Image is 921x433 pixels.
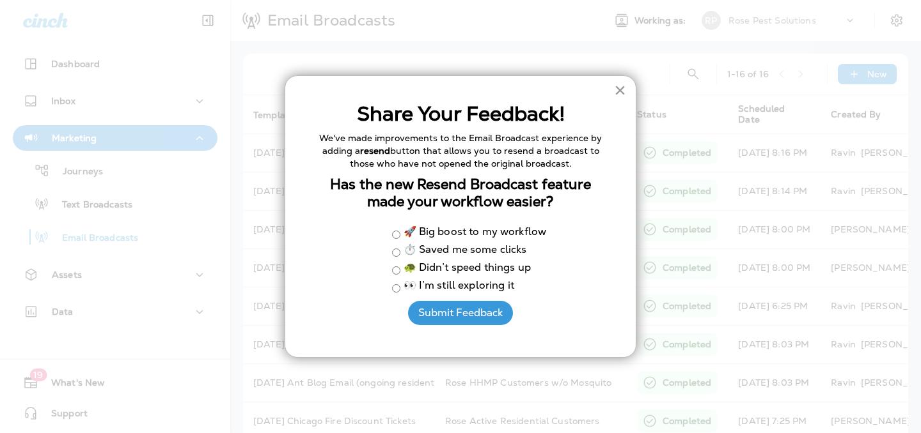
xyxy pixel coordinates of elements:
[408,301,513,325] button: Submit Feedback
[311,102,610,126] h2: Share Your Feedback!
[311,176,610,210] h3: Has the new Resend Broadcast feature made your workflow easier?
[404,227,547,239] label: 🚀 Big boost to my workflow
[614,80,626,100] button: Close
[404,262,531,275] label: 🐢 Didn’t speed things up
[360,145,390,156] strong: resend
[404,280,514,292] label: 👀 I’m still exploring it
[350,145,602,169] span: button that allows you to resend a broadcast to those who have not opened the original broadcast.
[319,132,604,156] span: We've made improvements to the Email Broadcast experience by adding a
[404,245,527,257] label: ⏱️ Saved me some clicks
